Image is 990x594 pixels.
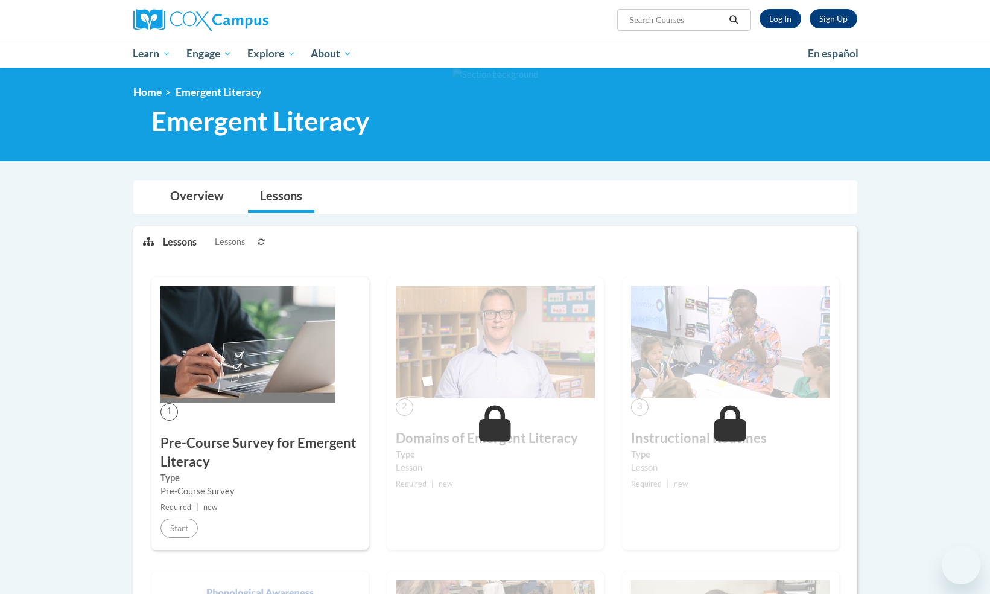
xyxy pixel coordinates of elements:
label: Type [631,448,830,461]
i:  [728,16,739,25]
span: About [311,46,352,61]
span: 3 [631,398,649,416]
span: Explore [247,46,296,61]
h3: Domains of Emergent Literacy [396,429,595,448]
a: En español [800,41,866,66]
label: Type [396,448,595,461]
span: | [196,503,198,512]
p: Lessons [163,235,197,249]
label: Type [160,471,360,485]
img: Course Image [396,286,595,398]
a: Explore [240,40,303,68]
span: | [667,479,669,488]
a: Learn [125,40,179,68]
div: Pre-Course Survey [160,485,360,498]
h3: Instructional Routines [631,429,830,448]
a: Home [133,86,162,98]
span: 2 [396,398,413,416]
div: Main menu [115,40,875,68]
div: Lesson [631,461,830,474]
span: Required [396,479,427,488]
span: new [674,479,688,488]
h3: Pre-Course Survey for Emergent Literacy [160,434,360,471]
span: Emergent Literacy [176,86,261,98]
a: About [303,40,360,68]
img: Course Image [160,286,335,403]
iframe: Button to launch messaging window [942,546,980,584]
button: Start [160,519,198,538]
img: Cox Campus [133,9,268,31]
span: Emergent Literacy [151,105,369,137]
img: Course Image [631,286,830,398]
span: Lessons [215,235,245,249]
span: En español [808,47,858,60]
a: Register [810,9,857,28]
input: Search Courses [628,13,725,27]
a: Overview [158,181,236,213]
img: Section background [452,68,538,81]
a: Engage [179,40,240,68]
span: new [203,503,218,512]
span: Required [160,503,191,512]
a: Cox Campus [133,9,363,31]
a: Lessons [248,181,314,213]
span: Engage [186,46,232,61]
button: Search [725,13,743,27]
a: Log In [760,9,801,28]
span: Required [631,479,662,488]
div: Lesson [396,461,595,474]
span: new [439,479,453,488]
span: 1 [160,403,178,421]
span: | [431,479,434,488]
span: Learn [133,46,171,61]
